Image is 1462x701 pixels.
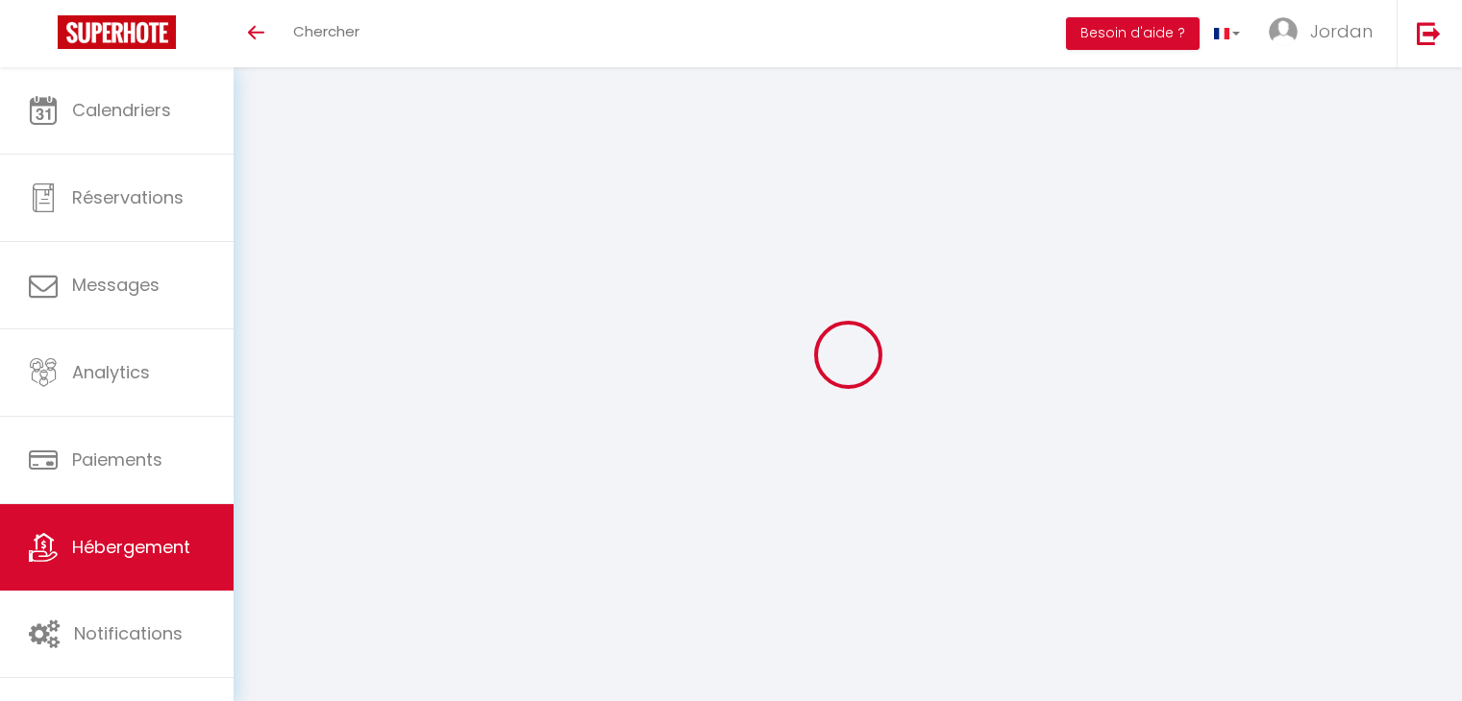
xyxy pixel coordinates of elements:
[72,535,190,559] span: Hébergement
[1310,19,1373,43] span: Jordan
[74,621,183,645] span: Notifications
[72,360,150,384] span: Analytics
[72,273,160,297] span: Messages
[1417,21,1441,45] img: logout
[1066,17,1200,50] button: Besoin d'aide ?
[72,185,184,209] span: Réservations
[1269,17,1298,46] img: ...
[293,21,359,41] span: Chercher
[72,98,171,122] span: Calendriers
[58,15,176,49] img: Super Booking
[72,447,162,471] span: Paiements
